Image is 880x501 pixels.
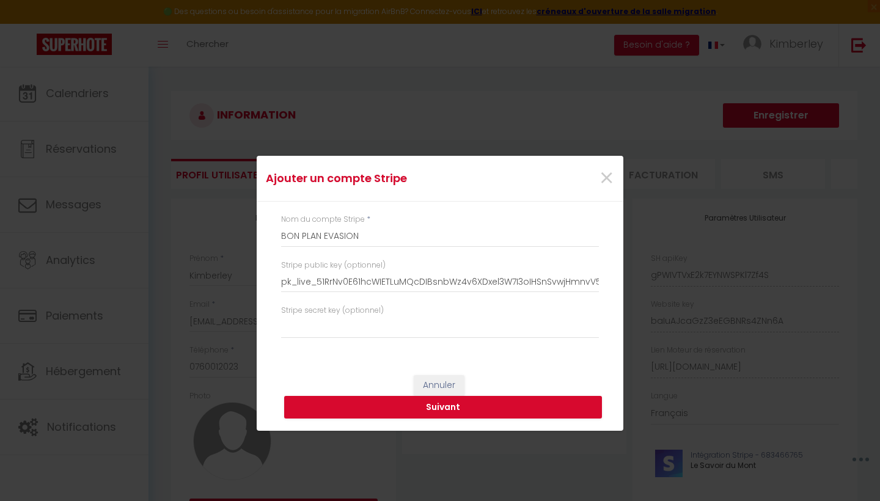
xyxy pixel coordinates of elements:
button: Close [599,166,614,192]
button: Annuler [414,375,464,396]
label: Nom du compte Stripe [281,214,365,225]
button: Suivant [284,396,602,419]
label: Stripe secret key (optionnel) [281,305,384,316]
h4: Ajouter un compte Stripe [266,170,493,187]
span: × [599,160,614,197]
label: Stripe public key (optionnel) [281,260,386,271]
